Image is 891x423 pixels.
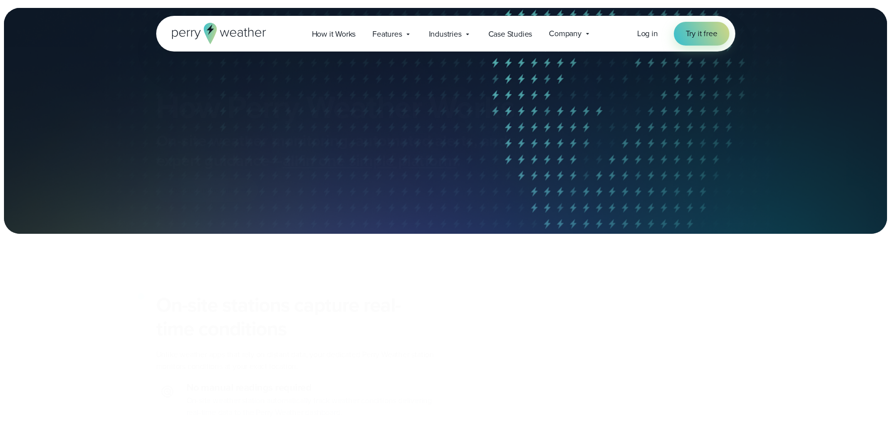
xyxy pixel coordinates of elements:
[429,28,462,40] span: Industries
[549,28,582,40] span: Company
[312,28,356,40] span: How it Works
[488,28,533,40] span: Case Studies
[686,28,717,40] span: Try it free
[303,24,364,44] a: How it Works
[480,24,541,44] a: Case Studies
[372,28,402,40] span: Features
[674,22,729,46] a: Try it free
[637,28,658,39] span: Log in
[637,28,658,40] a: Log in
